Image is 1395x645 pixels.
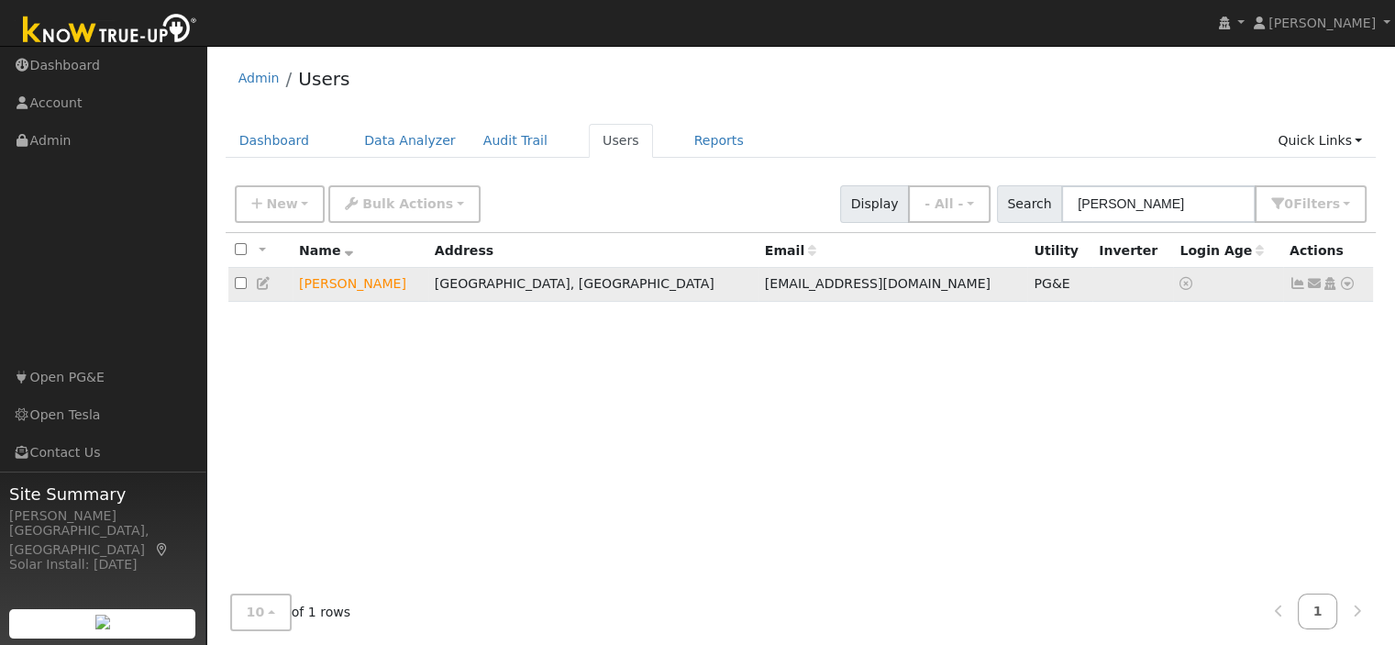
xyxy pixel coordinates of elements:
div: Solar Install: [DATE] [9,555,196,574]
input: Search [1061,185,1256,223]
img: Know True-Up [14,10,206,51]
span: [EMAIL_ADDRESS][DOMAIN_NAME] [765,276,991,291]
a: Audit Trail [470,124,561,158]
span: [PERSON_NAME] [1268,16,1376,30]
div: Address [435,241,752,261]
span: New [266,196,297,211]
div: Actions [1290,241,1367,261]
div: [PERSON_NAME] [9,506,196,526]
a: Show Graph [1290,276,1306,291]
span: s [1332,196,1339,211]
a: Dashboard [226,124,324,158]
a: Quick Links [1264,124,1376,158]
div: [GEOGRAPHIC_DATA], [GEOGRAPHIC_DATA] [9,521,196,560]
a: Users [298,68,349,90]
span: Search [997,185,1062,223]
span: of 1 rows [230,594,351,631]
span: Filter [1293,196,1340,211]
span: Email [765,243,816,258]
button: New [235,185,326,223]
a: Data Analyzer [350,124,470,158]
a: Reports [681,124,758,158]
button: Bulk Actions [328,185,480,223]
button: 10 [230,594,292,631]
img: retrieve [95,615,110,629]
a: Map [154,542,171,557]
div: Inverter [1099,241,1167,261]
button: 0Filters [1255,185,1367,223]
a: No login access [1179,276,1196,291]
button: - All - [908,185,991,223]
a: Edit User [256,276,272,291]
span: Name [299,243,353,258]
span: Days since last login [1179,243,1264,258]
a: Admin [238,71,280,85]
a: Other actions [1339,274,1356,294]
a: 1 [1298,594,1338,629]
span: 10 [247,605,265,619]
td: [GEOGRAPHIC_DATA], [GEOGRAPHIC_DATA] [428,268,758,302]
td: Lead [293,268,428,302]
a: Users [589,124,653,158]
span: Display [840,185,909,223]
a: bodegafc88@gmail.com [1306,274,1323,294]
div: Utility [1034,241,1086,261]
a: Login As [1322,276,1338,291]
span: Site Summary [9,482,196,506]
span: PG&E [1034,276,1069,291]
span: Bulk Actions [362,196,453,211]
